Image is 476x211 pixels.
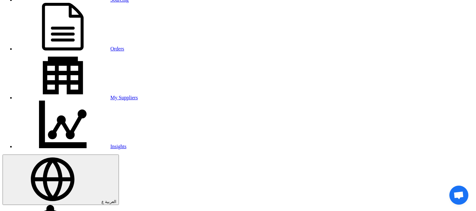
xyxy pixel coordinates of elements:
a: Orders [15,46,124,51]
span: ع [101,199,104,204]
a: Insights [15,144,127,149]
div: Open chat [449,186,468,205]
button: العربية ع [3,155,119,205]
a: My Suppliers [15,95,138,100]
span: العربية [105,199,116,204]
